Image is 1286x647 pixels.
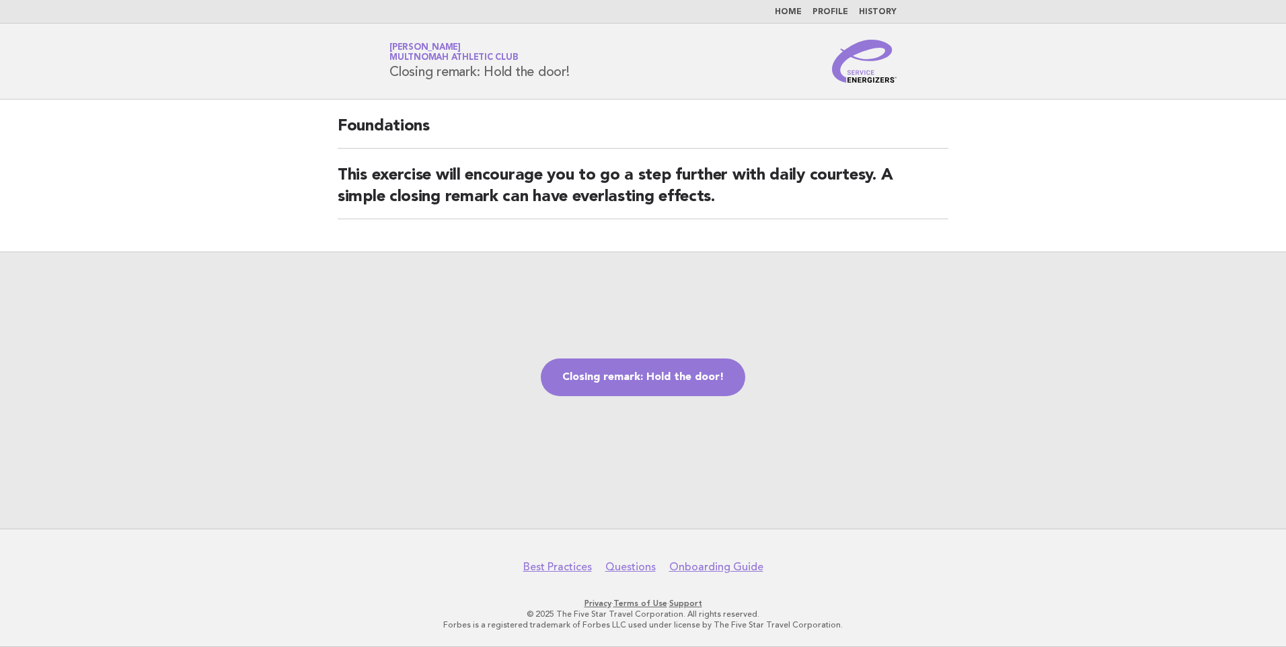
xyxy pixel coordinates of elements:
a: History [859,8,897,16]
a: Home [775,8,802,16]
a: Onboarding Guide [669,560,763,574]
img: Service Energizers [832,40,897,83]
a: Privacy [584,599,611,608]
p: · · [231,598,1055,609]
a: [PERSON_NAME]Multnomah Athletic Club [389,43,518,62]
a: Closing remark: Hold the door! [541,358,745,396]
h1: Closing remark: Hold the door! [389,44,570,79]
p: © 2025 The Five Star Travel Corporation. All rights reserved. [231,609,1055,619]
a: Best Practices [523,560,592,574]
a: Support [669,599,702,608]
a: Terms of Use [613,599,667,608]
h2: Foundations [338,116,948,149]
p: Forbes is a registered trademark of Forbes LLC used under license by The Five Star Travel Corpora... [231,619,1055,630]
a: Questions [605,560,656,574]
h2: This exercise will encourage you to go a step further with daily courtesy. A simple closing remar... [338,165,948,219]
a: Profile [812,8,848,16]
span: Multnomah Athletic Club [389,54,518,63]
